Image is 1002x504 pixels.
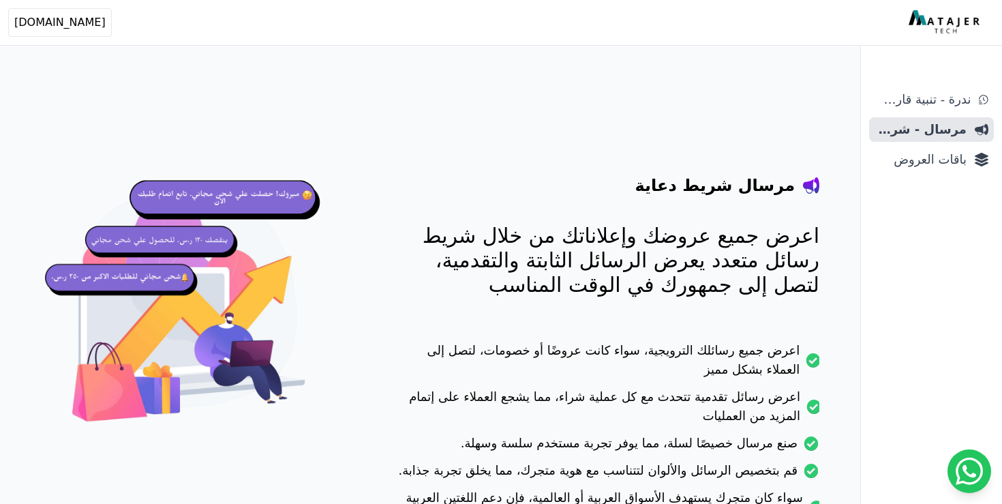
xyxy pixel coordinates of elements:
[391,434,819,461] li: صنع مرسال خصيصًا لسلة، مما يوفر تجربة مستخدم سلسة وسهلة.
[391,461,819,488] li: قم بتخصيص الرسائل والألوان لتتناسب مع هوية متجرك، مما يخلق تجربة جذابة.
[909,10,983,35] img: MatajerTech Logo
[875,90,971,109] span: ندرة - تنبية قارب علي النفاذ
[14,14,106,31] span: [DOMAIN_NAME]
[391,341,819,387] li: اعرض جميع رسائلك الترويجية، سواء كانت عروضًا أو خصومات، لتصل إلى العملاء بشكل مميز
[41,164,337,460] img: hero
[875,150,967,169] span: باقات العروض
[635,175,795,196] h4: مرسال شريط دعاية
[391,387,819,434] li: اعرض رسائل تقدمية تتحدث مع كل عملية شراء، مما يشجع العملاء على إتمام المزيد من العمليات
[875,120,967,139] span: مرسال - شريط دعاية
[8,8,112,37] button: [DOMAIN_NAME]
[391,224,819,297] p: اعرض جميع عروضك وإعلاناتك من خلال شريط رسائل متعدد يعرض الرسائل الثابتة والتقدمية، لتصل إلى جمهور...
